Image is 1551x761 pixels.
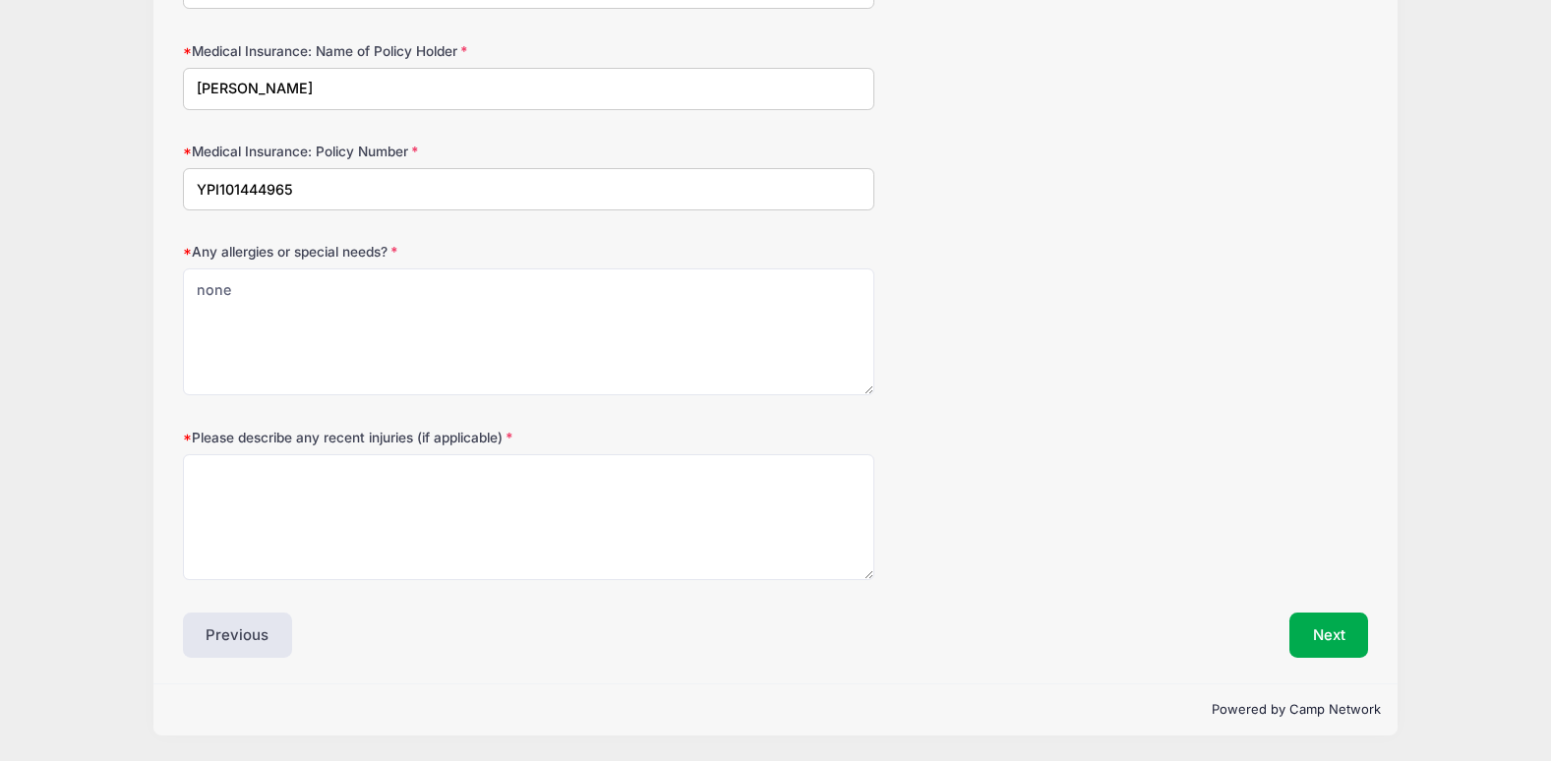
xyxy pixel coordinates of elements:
[183,242,578,262] label: Any allergies or special needs?
[183,613,293,658] button: Previous
[170,700,1382,720] p: Powered by Camp Network
[183,41,578,61] label: Medical Insurance: Name of Policy Holder
[1289,613,1369,658] button: Next
[183,428,578,447] label: Please describe any recent injuries (if applicable)
[183,142,578,161] label: Medical Insurance: Policy Number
